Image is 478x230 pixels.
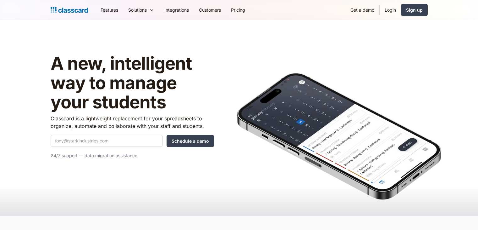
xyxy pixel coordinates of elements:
[194,3,226,17] a: Customers
[380,3,401,17] a: Login
[345,3,379,17] a: Get a demo
[226,3,250,17] a: Pricing
[167,135,214,147] input: Schedule a demo
[128,7,147,13] div: Solutions
[96,3,123,17] a: Features
[51,6,88,14] a: Logo
[51,54,214,112] h1: A new, intelligent way to manage your students
[51,115,214,130] p: Classcard is a lightweight replacement for your spreadsheets to organize, automate and collaborat...
[51,135,163,147] input: tony@starkindustries.com
[51,152,214,159] p: 24/7 support — data migration assistance.
[406,7,423,13] div: Sign up
[159,3,194,17] a: Integrations
[401,4,428,16] a: Sign up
